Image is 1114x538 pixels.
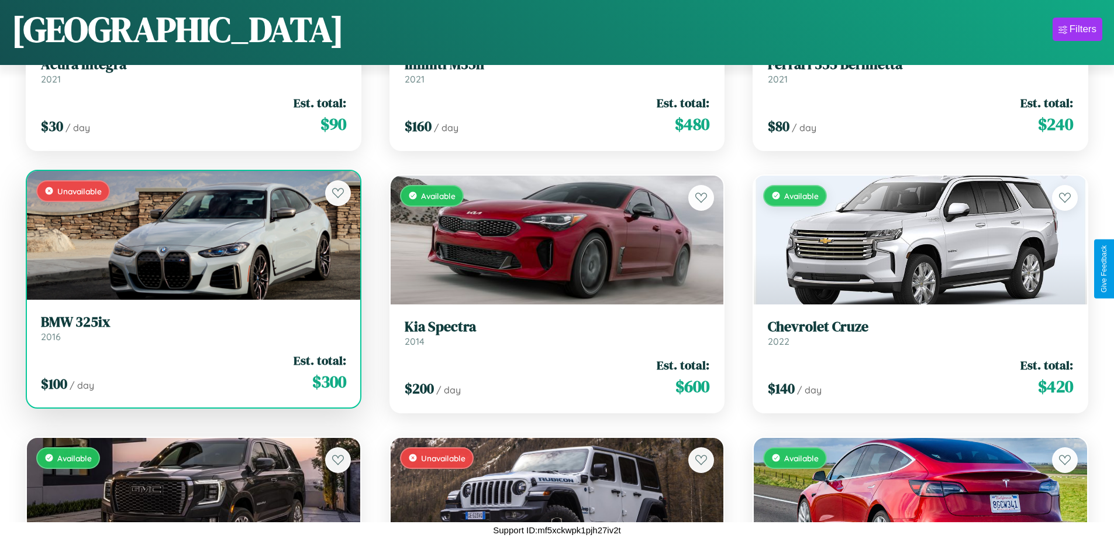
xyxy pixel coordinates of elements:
[1020,94,1073,111] span: Est. total:
[675,375,709,398] span: $ 600
[312,370,346,393] span: $ 300
[405,379,434,398] span: $ 200
[784,453,819,463] span: Available
[1020,357,1073,373] span: Est. total:
[421,453,465,463] span: Unavailable
[41,56,346,85] a: Acura Integra2021
[41,73,61,85] span: 2021
[768,56,1073,73] h3: Ferrari 355 Berlinetta
[57,453,92,463] span: Available
[41,56,346,73] h3: Acura Integra
[41,331,61,342] span: 2016
[65,122,90,133] span: / day
[1053,18,1102,41] button: Filters
[57,186,102,196] span: Unavailable
[12,5,344,53] h1: [GEOGRAPHIC_DATA]
[434,122,458,133] span: / day
[405,116,432,136] span: $ 160
[1038,375,1073,398] span: $ 420
[768,318,1073,347] a: Chevrolet Cruze2022
[768,318,1073,335] h3: Chevrolet Cruze
[1100,245,1108,293] div: Give Feedback
[784,191,819,201] span: Available
[675,112,709,136] span: $ 480
[405,73,425,85] span: 2021
[768,335,789,347] span: 2022
[657,94,709,111] span: Est. total:
[768,73,788,85] span: 2021
[1038,112,1073,136] span: $ 240
[493,522,620,538] p: Support ID: mf5xckwpk1pjh27iv2t
[294,94,346,111] span: Est. total:
[421,191,456,201] span: Available
[41,314,346,342] a: BMW 325ix2016
[768,116,789,136] span: $ 80
[657,357,709,373] span: Est. total:
[41,116,63,136] span: $ 30
[405,56,710,73] h3: Infiniti M35h
[405,318,710,335] h3: Kia Spectra
[405,318,710,347] a: Kia Spectra2014
[436,384,461,396] span: / day
[41,314,346,331] h3: BMW 325ix
[405,56,710,85] a: Infiniti M35h2021
[768,56,1073,85] a: Ferrari 355 Berlinetta2021
[1070,23,1096,35] div: Filters
[294,352,346,369] span: Est. total:
[320,112,346,136] span: $ 90
[768,379,795,398] span: $ 140
[70,379,94,391] span: / day
[405,335,425,347] span: 2014
[792,122,816,133] span: / day
[41,374,67,393] span: $ 100
[797,384,822,396] span: / day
